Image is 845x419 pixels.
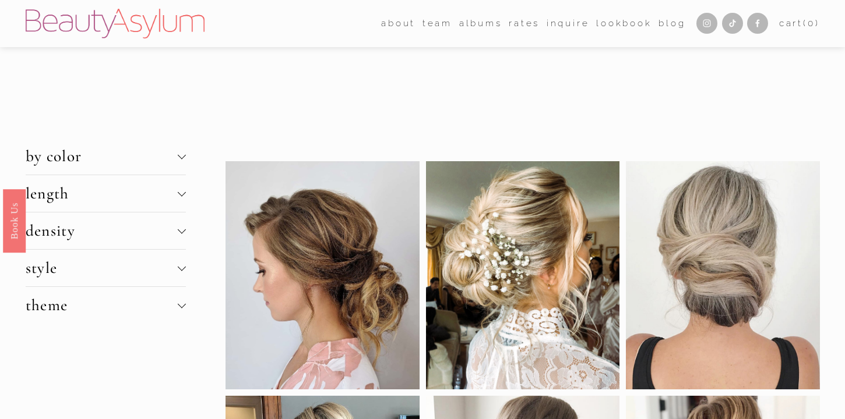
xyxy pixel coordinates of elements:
[803,18,819,29] span: ( )
[381,16,416,31] span: about
[26,296,178,315] span: theme
[26,221,178,240] span: density
[26,9,205,39] img: Beauty Asylum | Bridal Hair &amp; Makeup Charlotte &amp; Atlanta
[26,138,186,175] button: by color
[423,15,452,33] a: folder dropdown
[3,189,26,253] a: Book Us
[509,15,540,33] a: Rates
[459,15,502,33] a: albums
[26,184,178,203] span: length
[26,287,186,324] button: theme
[696,13,717,34] a: Instagram
[26,175,186,212] button: length
[26,258,178,278] span: style
[596,15,652,33] a: Lookbook
[722,13,743,34] a: TikTok
[659,15,685,33] a: Blog
[26,250,186,286] button: style
[26,147,178,166] span: by color
[547,15,590,33] a: Inquire
[808,18,815,29] span: 0
[779,16,820,31] a: 0 items in cart
[423,16,452,31] span: team
[381,15,416,33] a: folder dropdown
[26,212,186,249] button: density
[747,13,768,34] a: Facebook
